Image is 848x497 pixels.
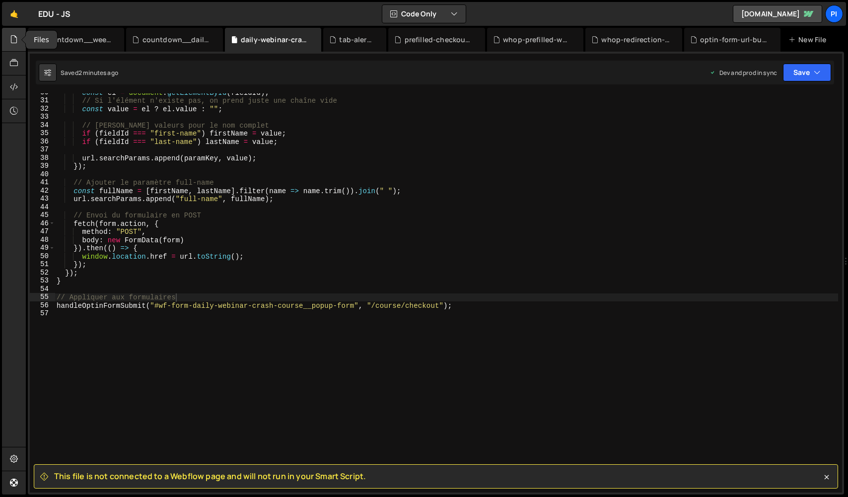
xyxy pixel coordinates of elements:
div: 56 [30,301,55,310]
div: 39 [30,162,55,170]
div: 55 [30,293,55,301]
div: 44 [30,203,55,212]
div: 34 [30,121,55,130]
div: whop-redirection-url-builder.js [601,35,670,45]
a: Pi [825,5,843,23]
button: Save [783,64,831,81]
div: 50 [30,252,55,261]
div: Dev and prod in sync [709,69,777,77]
div: 51 [30,260,55,269]
div: 41 [30,178,55,187]
div: 48 [30,236,55,244]
div: 52 [30,269,55,277]
div: 40 [30,170,55,179]
div: 36 [30,138,55,146]
div: countdown__daily-webinar.js [142,35,211,45]
div: 46 [30,219,55,228]
a: [DOMAIN_NAME] [733,5,822,23]
div: tab-alert.js [339,35,374,45]
div: New File [788,35,830,45]
div: 37 [30,145,55,154]
div: 47 [30,227,55,236]
div: EDU - JS [38,8,71,20]
div: Saved [61,69,118,77]
div: 49 [30,244,55,252]
button: Code Only [382,5,466,23]
a: 🤙 [2,2,26,26]
span: This file is not connected to a Webflow page and will not run in your Smart Script. [54,471,366,482]
div: countdown__weekly-webinar-osa.js [44,35,112,45]
div: 57 [30,309,55,318]
div: 54 [30,285,55,293]
div: 43 [30,195,55,203]
div: 2 minutes ago [78,69,118,77]
div: 53 [30,277,55,285]
div: 33 [30,113,55,121]
div: 45 [30,211,55,219]
div: prefilled-checkout-form.js [405,35,473,45]
div: 32 [30,105,55,113]
div: 35 [30,129,55,138]
div: Files [26,31,57,49]
div: 31 [30,96,55,105]
div: 38 [30,154,55,162]
div: daily-webinar-crash-course-optin-form-url-builder.js [241,35,309,45]
div: 42 [30,187,55,195]
div: optin-form-url-builder.js [700,35,769,45]
div: whop-prefilled-whop-checkout.js [503,35,571,45]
